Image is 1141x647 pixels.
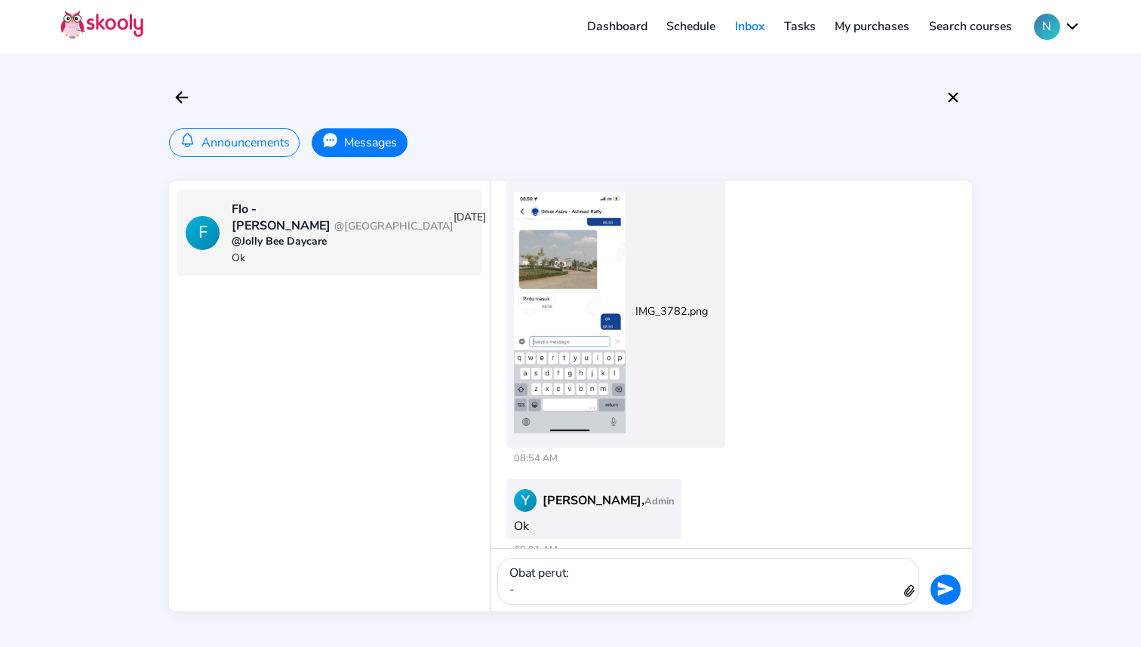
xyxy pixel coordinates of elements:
[930,575,961,605] button: send
[514,489,537,512] div: Y
[506,451,869,465] span: 08:54 AM
[232,201,454,234] div: Flo - [PERSON_NAME]
[334,219,454,233] span: @[GEOGRAPHIC_DATA]
[454,210,486,224] div: [DATE]
[825,14,919,39] a: My purchases
[322,132,338,148] ion-icon: chatbubble ellipses
[186,216,220,250] div: F
[173,88,191,106] ion-icon: arrow back outline
[774,14,826,39] a: Tasks
[312,128,407,157] button: Messages
[506,479,681,539] div: Ok
[577,14,657,39] a: Dashboard
[232,234,486,248] div: @Jolly Bee Daycare
[169,85,195,110] button: arrow back outline
[635,303,708,319] div: IMG_3782.png
[901,583,918,604] button: attach outline
[937,581,954,597] ion-icon: send
[725,14,774,39] a: Inbox
[898,579,922,603] ion-icon: attach outline
[657,14,726,39] a: Schedule
[180,132,195,148] ion-icon: notifications outline
[940,85,966,110] button: close
[498,559,902,604] div: Obat perut: -
[232,251,486,265] div: Ok
[506,543,869,556] span: 09:01 AM
[1034,14,1081,40] button: Nchevron down outline
[644,494,674,508] span: Admin
[944,88,962,106] ion-icon: close
[60,10,143,39] img: Skooly
[169,128,300,157] button: Announcements
[543,492,674,509] span: [PERSON_NAME],
[919,14,1022,39] a: Search courses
